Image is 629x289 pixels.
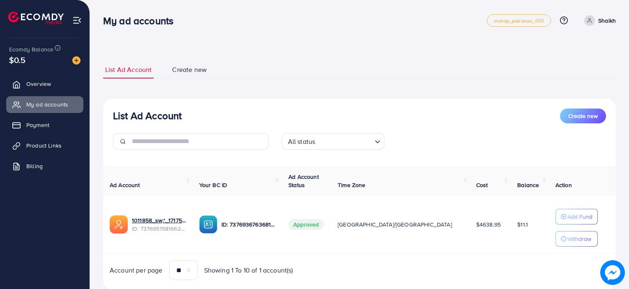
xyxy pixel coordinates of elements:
span: All status [286,136,317,148]
span: Ad Account Status [288,173,319,189]
p: ID: 7376936763681652753 [221,220,276,229]
span: $0.5 [9,54,26,66]
span: List Ad Account [105,65,152,74]
span: ID: 7376951581662724097 [132,224,186,233]
span: metap_pakistan_001 [494,18,544,23]
a: My ad accounts [6,96,83,113]
img: image [72,56,81,65]
a: Payment [6,117,83,133]
button: Withdraw [555,231,598,247]
a: 1011858_sw;'_1717580397034 [132,216,186,224]
span: Showing 1 To 10 of 1 account(s) [204,266,293,275]
span: Your BC ID [199,181,228,189]
span: Balance [517,181,539,189]
a: Overview [6,76,83,92]
p: Shaikh [598,16,616,25]
span: Ecomdy Balance [9,45,53,53]
img: logo [8,12,64,24]
img: menu [72,16,82,25]
span: [GEOGRAPHIC_DATA]/[GEOGRAPHIC_DATA] [338,220,452,229]
a: Product Links [6,137,83,154]
span: Overview [26,80,51,88]
img: ic-ads-acc.e4c84228.svg [110,215,128,234]
p: Withdraw [567,234,591,244]
span: Time Zone [338,181,365,189]
span: Billing [26,162,43,170]
a: Shaikh [581,15,616,26]
img: image [600,260,625,285]
div: Search for option [282,133,385,150]
span: Approved [288,219,324,230]
a: Billing [6,158,83,174]
span: Payment [26,121,49,129]
span: $4638.95 [476,220,501,229]
button: Add Fund [555,209,598,224]
p: Add Fund [567,212,592,222]
h3: List Ad Account [113,110,182,122]
input: Search for option [318,134,371,148]
span: $11.1 [517,220,528,229]
div: <span class='underline'>1011858_sw;'_1717580397034</span></br>7376951581662724097 [132,216,186,233]
a: metap_pakistan_001 [487,14,551,27]
span: Create new [568,112,598,120]
span: My ad accounts [26,100,68,109]
button: Create new [560,109,606,123]
span: Action [555,181,572,189]
span: Product Links [26,141,62,150]
span: Ad Account [110,181,140,189]
h3: My ad accounts [103,15,180,27]
span: Account per page [110,266,163,275]
img: ic-ba-acc.ded83a64.svg [199,215,217,234]
span: Create new [172,65,207,74]
span: Cost [476,181,488,189]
